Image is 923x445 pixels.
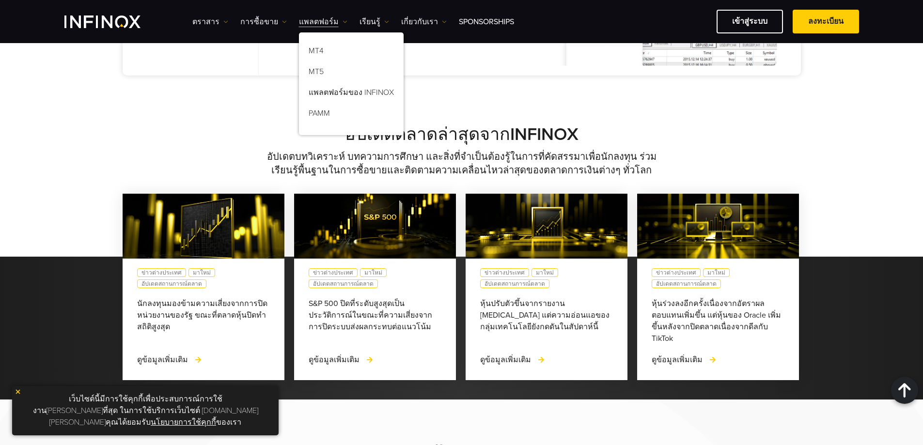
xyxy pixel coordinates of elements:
a: แพลตฟอร์ม [299,16,347,28]
a: อัปเดตสถานการณ์ตลาด [652,279,721,288]
a: ดูข้อมูลเพิ่มเติม [652,354,717,366]
a: PAMM [299,105,404,125]
a: ข่าวต่างประเทศ [652,268,701,277]
a: อัปเดตสถานการณ์ตลาด [137,279,206,288]
a: ดูข้อมูลเพิ่มเติม [137,354,203,366]
a: ตราสาร [192,16,228,28]
a: ดูข้อมูลเพิ่มเติม [309,354,374,366]
a: การซื้อขาย [240,16,287,28]
strong: INFINOX [510,124,579,145]
a: มาใหม่ [703,268,730,277]
span: ดูข้อมูลเพิ่มเติม [137,355,188,365]
a: มาใหม่ [532,268,558,277]
a: เข้าสู่ระบบ [717,10,783,33]
p: เว็บไซต์นี้มีการใช้คุกกี้เพื่อประสบการณ์การใช้งาน[PERSON_NAME]ที่สุด ในการใช้บริการเว็บไซต์ [DOMA... [17,391,274,430]
a: อัปเดตสถานการณ์ตลาด [309,279,378,288]
span: ดูข้อมูลเพิ่มเติม [309,355,360,365]
div: หุ้นปรับตัวขึ้นจากรายงาน [MEDICAL_DATA] แต่ความอ่อนแอของกลุ่มเทคโนโลยียังกดดันในสัปดาห์นี้ [480,298,613,344]
a: นโยบายการใช้คุกกี้ [151,417,216,427]
div: หุ้นร่วงลงอีกครั้งเนื่องจากอัตราผลตอบแทนเพิ่มขึ้น แต่หุ้นของ Oracle เพิ่มขึ้นหลังจากปิดตลาดเนื่อง... [652,298,784,344]
img: yellow close icon [15,388,21,395]
a: MT4 [299,42,404,63]
a: เรียนรู้ [360,16,389,28]
div: S&P 500 ปิดที่ระดับสูงสุดเป็นประวัติการณ์ในขณะที่ความเสี่ยงจากการปิดระบบส่งผลกระทบต่อแนวโน้ม [309,298,441,344]
a: มาใหม่ [360,268,387,277]
a: ข่าวต่างประเทศ [309,268,358,277]
a: อัปเดตสถานการณ์ตลาด [480,279,549,288]
span: ดูข้อมูลเพิ่มเติม [652,355,703,365]
a: เกี่ยวกับเรา [401,16,447,28]
a: MT5 [299,63,404,84]
a: ข่าวต่างประเทศ [480,268,529,277]
p: อัปเดตบทวิเคราะห์ บทความการศึกษา และสิ่งที่จำเป็นต้องรู้ในการที่คัดสรรมาเพื่อนักลงทุน ร่วมเรียนรู... [266,150,657,177]
h2: อัปเดตตลาดล่าสุดจาก [123,124,801,145]
a: แพลตฟอร์มของ INFINOX [299,84,404,105]
a: มาใหม่ [188,268,215,277]
a: ลงทะเบียน [793,10,859,33]
div: นักลงทุนมองข้ามความเสี่ยงจากการปิดหน่วยงานของรัฐ ขณะที่ตลาดหุ้นปิดทำสถิติสูงสุด [137,298,270,344]
a: Sponsorships [459,16,514,28]
a: ดูข้อมูลเพิ่มเติม [480,354,546,366]
span: ดูข้อมูลเพิ่มเติม [480,355,531,365]
a: ข่าวต่างประเทศ [137,268,186,277]
a: INFINOX Logo [64,15,163,28]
